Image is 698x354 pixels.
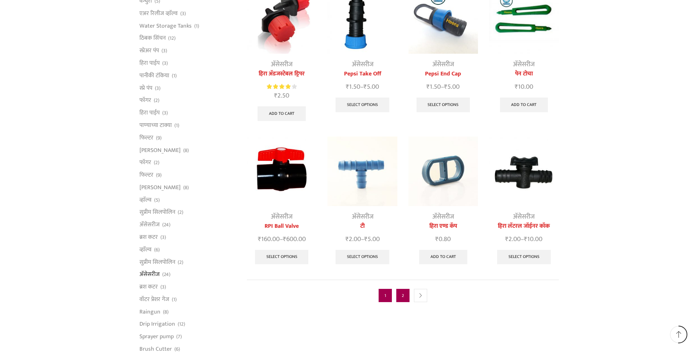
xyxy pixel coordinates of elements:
span: – [327,82,397,92]
bdi: 2.00 [505,234,521,245]
a: Raingun [139,305,160,318]
span: (3) [162,109,168,117]
a: Pepsi Take Off [327,70,397,78]
span: ₹ [346,81,349,92]
span: (1) [194,22,199,30]
a: पेन टोचा [489,70,559,78]
bdi: 1.50 [426,81,441,92]
a: Add to cart: “हिरा एण्ड कॅप” [419,250,467,265]
span: (1) [172,296,177,303]
span: – [247,234,316,244]
bdi: 0.80 [435,234,451,245]
bdi: 5.00 [444,81,460,92]
a: फॉगर [139,94,151,107]
span: ₹ [364,81,367,92]
a: स्प्रे पंप [139,82,152,94]
img: Heera Lateral Joiner Cock [489,137,559,206]
a: फॉगर [139,156,151,169]
a: सुप्रीम सिलपोलिन [139,206,175,219]
a: सुप्रीम सिलपोलिन [139,256,175,268]
span: (9) [156,134,162,142]
a: व्हाॅल्व [139,194,152,206]
a: Add to cart: “पेन टोचा” [500,98,548,112]
span: (3) [180,10,186,17]
span: ₹ [258,234,261,245]
span: ₹ [515,81,518,92]
a: अ‍ॅसेसरीज [139,268,160,281]
a: वॉटर प्रेशर गेज [139,293,169,305]
span: ₹ [426,81,430,92]
span: (3) [160,234,166,241]
a: अ‍ॅसेसरीज [432,59,454,70]
a: फिल्टर [139,131,153,144]
span: (2) [154,97,159,104]
span: (12) [178,321,185,328]
span: (1) [174,122,179,129]
span: Page 1 [379,289,392,302]
a: हिरा पाईप [139,57,160,70]
a: Select options for “Pepsi End Cap” [417,98,470,112]
span: – [408,82,478,92]
span: ₹ [364,234,368,245]
a: [PERSON_NAME] [139,181,181,194]
a: अ‍ॅसेसरीज [513,59,535,70]
a: हिरा लॅटरल जॉईनर कॉक [489,222,559,231]
span: ₹ [444,81,447,92]
a: ठिबक सिंचन [139,32,166,45]
a: Select options for “हिरा लॅटरल जॉईनर कॉक” [497,250,551,265]
span: (8) [163,308,169,316]
span: (1) [172,72,177,79]
a: Select options for “Pepsi Take Off” [336,98,389,112]
span: ₹ [524,234,527,245]
span: (8) [183,184,189,191]
bdi: 2.00 [346,234,361,245]
span: (3) [160,283,166,291]
bdi: 1.50 [346,81,360,92]
a: हिरा अ‍ॅडजस्टेबल ड्रिपर [247,70,316,78]
span: (5) [154,197,160,204]
a: अ‍ॅसेसरीज [139,219,160,231]
span: (2) [154,159,159,166]
span: (6) [154,246,160,254]
span: (24) [162,271,170,278]
a: अ‍ॅसेसरीज [352,211,373,222]
span: (3) [162,47,167,54]
a: टी [327,222,397,231]
a: ब्रश कटर [139,281,158,293]
span: (24) [162,221,170,229]
a: Pepsi End Cap [408,70,478,78]
a: अ‍ॅसेसरीज [432,211,454,222]
a: फिल्टर [139,169,153,181]
img: Reducer Tee For Drip Lateral [327,137,397,206]
a: Add to cart: “हिरा अ‍ॅडजस्टेबल ड्रिपर” [258,106,306,121]
a: Drip Irrigation [139,318,175,330]
a: अ‍ॅसेसरीज [271,211,293,222]
span: – [489,234,559,244]
img: Heera Lateral End Cap [408,137,478,206]
a: [PERSON_NAME] [139,144,181,156]
bdi: 5.00 [364,81,379,92]
a: व्हाॅल्व [139,243,152,256]
a: Select options for “RPI Ball Valve” [255,250,309,265]
span: – [327,234,397,244]
a: पाण्याच्या टाक्या [139,119,172,131]
bdi: 5.00 [364,234,380,245]
a: अ‍ॅसेसरीज [352,59,373,70]
a: अ‍ॅसेसरीज [513,211,535,222]
bdi: 160.00 [258,234,280,245]
span: (2) [178,259,183,266]
a: Page 2 [396,289,410,302]
nav: Product Pagination [247,280,559,311]
span: (7) [176,333,182,340]
div: Rated 4.00 out of 5 [267,83,297,91]
span: ₹ [283,234,286,245]
span: (2) [178,209,183,216]
span: (3) [155,85,160,92]
span: ₹ [274,90,277,101]
span: ₹ [346,234,349,245]
a: स्प्रेअर पंप [139,45,159,57]
span: ₹ [505,234,509,245]
a: Select options for “टी” [336,250,389,265]
a: हिरा पाईप [139,107,160,119]
span: ₹ [435,234,439,245]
